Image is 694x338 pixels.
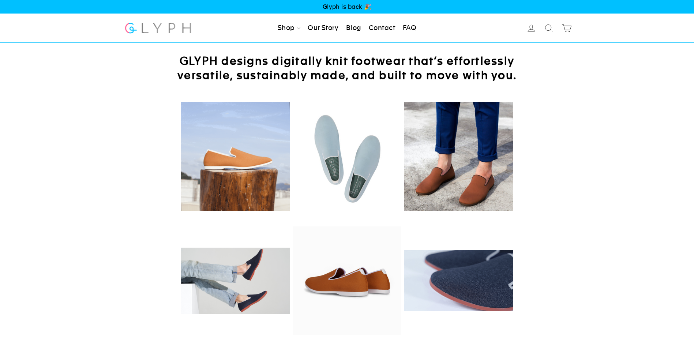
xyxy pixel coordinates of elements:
[366,20,398,36] a: Contact
[400,20,419,36] a: FAQ
[343,20,364,36] a: Blog
[164,54,530,82] h2: GLYPH designs digitally knit footwear that’s effortlessly versatile, sustainably made, and built ...
[124,18,192,38] img: Glyph
[305,20,341,36] a: Our Story
[275,20,419,36] ul: Primary
[275,20,303,36] a: Shop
